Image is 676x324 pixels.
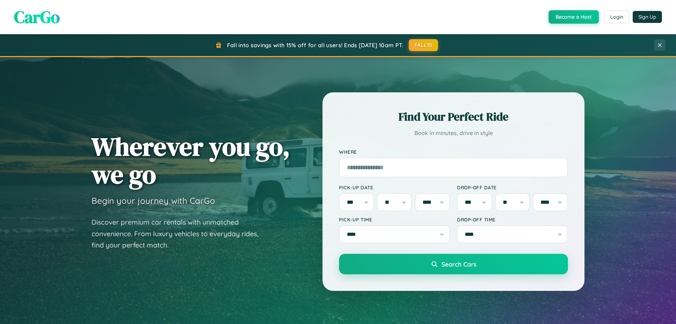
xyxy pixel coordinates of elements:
button: FALL15 [409,39,438,51]
p: Discover premium car rentals with unmatched convenience. From luxury vehicles to everyday rides, ... [92,216,268,251]
span: Search Cars [442,260,476,268]
h1: Wherever you go, we go [92,133,290,188]
button: Become a Host [549,10,599,24]
label: Drop-off Time [457,216,568,222]
label: Pick-up Time [339,216,450,222]
label: Drop-off Date [457,184,568,190]
button: Login [604,11,629,23]
p: Book in minutes, drive in style [339,128,568,138]
button: Search Cars [339,254,568,274]
button: Sign Up [633,11,662,23]
span: Fall into savings with 15% off for all users! Ends [DATE] 10am PT. [227,42,403,49]
label: Where [339,149,568,155]
label: Pick-up Date [339,184,450,190]
h3: Begin your journey with CarGo [92,195,215,206]
h2: Find Your Perfect Ride [339,109,568,124]
span: CarGo [14,5,60,29]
